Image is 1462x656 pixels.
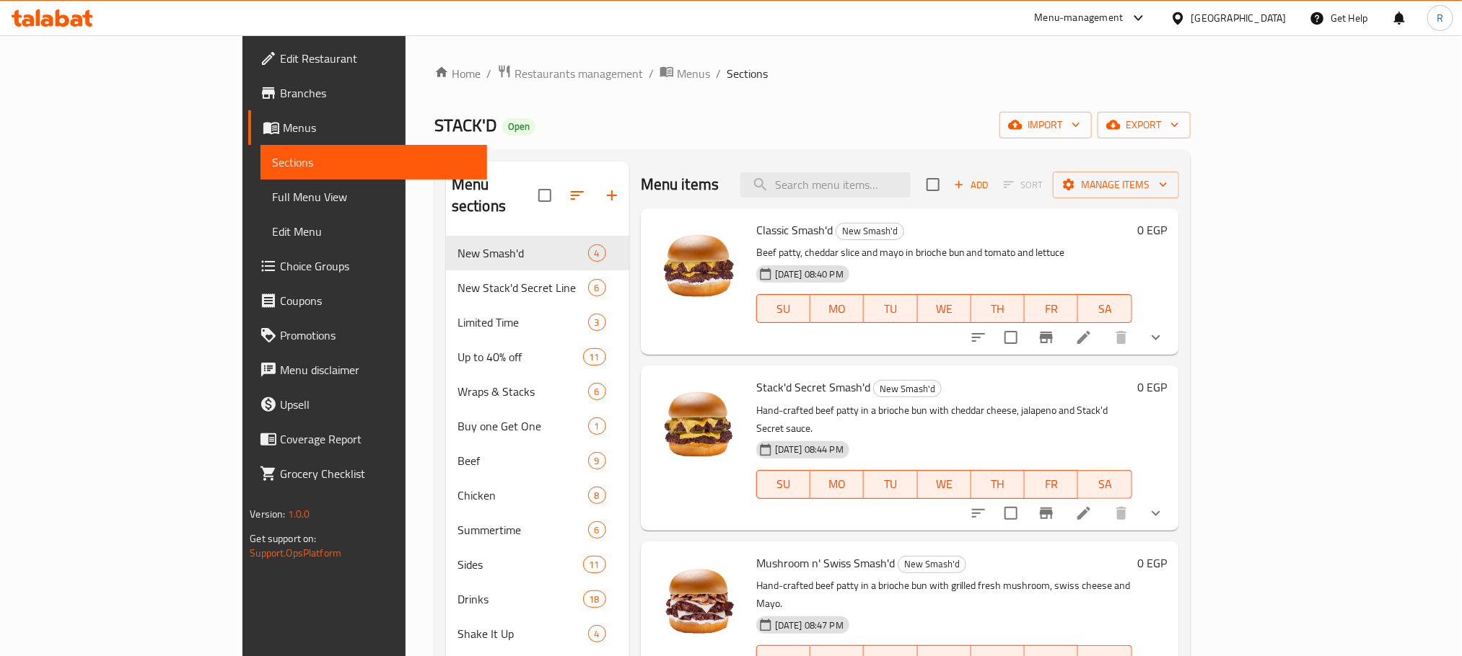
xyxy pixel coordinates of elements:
[1025,294,1078,323] button: FR
[458,279,588,296] div: New Stack'd Secret Line
[763,298,805,319] span: SU
[584,558,605,572] span: 11
[446,236,629,270] div: New Smash'd4
[248,283,486,318] a: Coupons
[250,529,316,548] span: Get support on:
[530,180,560,210] span: Select all sections
[595,178,629,213] button: Add section
[515,65,643,82] span: Restaurants management
[458,452,588,469] span: Beef
[977,474,1019,495] span: TH
[288,505,310,523] span: 1.0.0
[446,582,629,616] div: Drinks18
[250,505,285,523] span: Version:
[756,402,1132,438] p: Hand-crafted beef patty in a brioche bun with cheddar cheese, jalapeno and Stack'd Secret sauce.
[250,544,341,562] a: Support.OpsPlatform
[589,523,605,537] span: 6
[769,267,849,281] span: [DATE] 08:40 PM
[652,220,745,312] img: Classic Smash'd
[502,118,535,136] div: Open
[497,64,643,83] a: Restaurants management
[652,553,745,645] img: Mushroom n' Swiss Smash'd
[446,409,629,443] div: Buy one Get One1
[918,470,971,499] button: WE
[864,294,917,323] button: TU
[446,513,629,547] div: Summertime6
[816,298,858,319] span: MO
[873,380,942,397] div: New Smash'd
[248,456,486,491] a: Grocery Checklist
[716,65,721,82] li: /
[588,417,606,435] div: items
[810,470,864,499] button: MO
[261,145,486,179] a: Sections
[589,316,605,329] span: 3
[769,619,849,632] span: [DATE] 08:47 PM
[971,294,1025,323] button: TH
[971,470,1025,499] button: TH
[836,223,903,239] span: New Smash'd
[756,294,810,323] button: SU
[994,174,1053,196] span: Select section first
[272,223,475,240] span: Edit Menu
[1075,505,1093,522] a: Edit menu item
[248,353,486,387] a: Menu disclaimer
[589,454,605,468] span: 9
[434,109,496,141] span: STACK'D
[458,348,583,365] div: Up to 40% off
[589,627,605,641] span: 4
[996,498,1026,528] span: Select to update
[1084,474,1126,495] span: SA
[756,577,1132,613] p: Hand-crafted beef patty in a brioche bun with grilled fresh mushroom, swiss cheese and Mayo.
[1035,9,1124,27] div: Menu-management
[1030,474,1072,495] span: FR
[272,188,475,205] span: Full Menu View
[248,110,486,145] a: Menus
[756,470,810,499] button: SU
[1029,496,1064,531] button: Branch-specific-item
[589,420,605,433] span: 1
[816,474,858,495] span: MO
[446,616,629,651] div: Shake It Up4
[918,169,948,200] span: Select section
[660,64,710,83] a: Menus
[924,474,966,495] span: WE
[458,383,588,400] div: Wraps & Stacks
[588,244,606,262] div: items
[1030,298,1072,319] span: FR
[446,374,629,409] div: Wraps & Stacks6
[1109,116,1179,134] span: export
[458,487,588,504] span: Chicken
[1064,176,1168,194] span: Manage items
[283,119,475,136] span: Menus
[641,174,719,195] h2: Menu items
[458,556,583,573] span: Sides
[458,417,588,435] span: Buy one Get One
[248,422,486,456] a: Coverage Report
[280,292,475,309] span: Coupons
[588,521,606,538] div: items
[583,590,606,608] div: items
[280,327,475,344] span: Promotions
[588,383,606,400] div: items
[583,348,606,365] div: items
[649,65,654,82] li: /
[996,322,1026,353] span: Select to update
[588,314,606,331] div: items
[458,590,583,608] span: Drinks
[280,50,475,67] span: Edit Restaurant
[280,396,475,413] span: Upsell
[1437,10,1443,26] span: R
[1147,505,1165,522] svg: Show Choices
[458,521,588,538] div: Summertime
[961,496,996,531] button: sort-choices
[589,247,605,260] span: 4
[248,318,486,353] a: Promotions
[589,489,605,502] span: 8
[763,474,805,495] span: SU
[261,179,486,214] a: Full Menu View
[1078,294,1131,323] button: SA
